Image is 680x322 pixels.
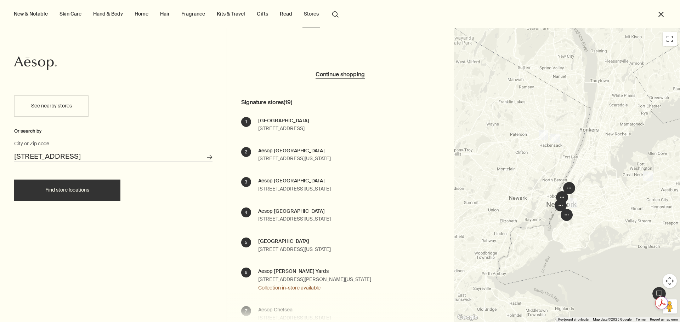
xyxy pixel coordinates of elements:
button: Keyboard shortcuts [558,317,589,322]
img: Google [456,313,479,322]
span: Map data ©2025 Google [593,317,631,321]
button: Live Assistance [652,287,666,301]
a: Open this area in Google Maps (opens a new window) [456,313,479,322]
a: Read [278,9,294,18]
a: Home [133,9,150,18]
div: 1 [539,130,548,140]
button: See nearby stores [14,95,89,117]
a: Terms [636,317,646,321]
button: Stores [302,9,320,18]
div: 5 [241,238,251,247]
div: Aesop [GEOGRAPHIC_DATA] [258,207,331,215]
button: Continue shopping [316,71,365,79]
div: 1 [241,117,251,127]
div: 21 [550,134,560,143]
a: Kits & Travel [215,9,246,18]
a: Aesop [14,56,57,72]
button: Close the Menu [657,10,665,18]
div: 6 [241,268,251,277]
a: Skin Care [58,9,83,18]
button: New & Notable [12,9,49,18]
div: Collection in-store available [258,284,371,292]
button: Open search [329,7,342,21]
button: Map camera controls [663,274,677,288]
div: Aesop [GEOGRAPHIC_DATA] [258,177,331,185]
button: Find store locations [14,180,120,201]
svg: Aesop [14,56,57,70]
strong: Signature stores ( 19 ) [241,96,454,109]
div: Aesop [PERSON_NAME] Yards [258,268,371,275]
div: 2 [241,147,251,157]
div: Aesop [GEOGRAPHIC_DATA] [258,147,331,155]
a: Report a map error [650,317,678,321]
div: [GEOGRAPHIC_DATA] [258,238,331,245]
div: 7 [241,306,251,316]
div: 4 [241,207,251,217]
div: 3 [241,177,251,187]
a: Gifts [255,9,270,18]
div: 15 [568,198,577,208]
a: Hair [159,9,171,18]
a: Hand & Body [92,9,124,18]
div: [GEOGRAPHIC_DATA] [258,117,309,125]
div: Or search by [14,127,212,135]
a: Fragrance [180,9,206,18]
div: Aesop Chelsea [258,306,331,314]
div: 22 [643,171,653,181]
